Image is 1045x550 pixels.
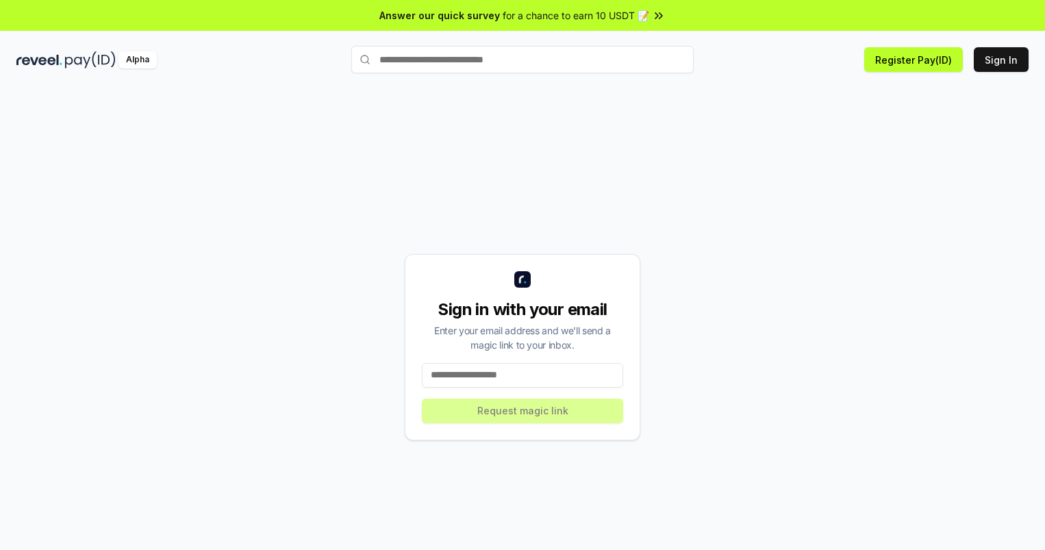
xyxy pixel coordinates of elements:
div: Alpha [118,51,157,68]
span: Answer our quick survey [379,8,500,23]
button: Sign In [974,47,1029,72]
img: reveel_dark [16,51,62,68]
div: Enter your email address and we’ll send a magic link to your inbox. [422,323,623,352]
button: Register Pay(ID) [864,47,963,72]
img: logo_small [514,271,531,288]
div: Sign in with your email [422,299,623,321]
span: for a chance to earn 10 USDT 📝 [503,8,649,23]
img: pay_id [65,51,116,68]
